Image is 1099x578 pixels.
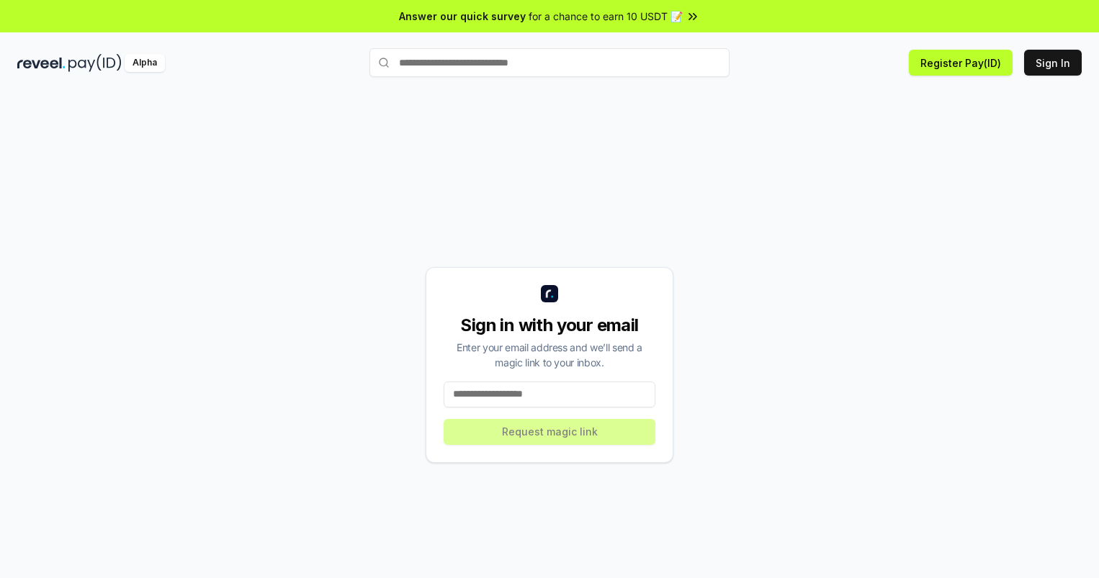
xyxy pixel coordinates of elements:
span: Answer our quick survey [399,9,526,24]
div: Alpha [125,54,165,72]
div: Sign in with your email [444,314,655,337]
img: logo_small [541,285,558,302]
img: pay_id [68,54,122,72]
div: Enter your email address and we’ll send a magic link to your inbox. [444,340,655,370]
span: for a chance to earn 10 USDT 📝 [529,9,683,24]
button: Register Pay(ID) [909,50,1013,76]
img: reveel_dark [17,54,66,72]
button: Sign In [1024,50,1082,76]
